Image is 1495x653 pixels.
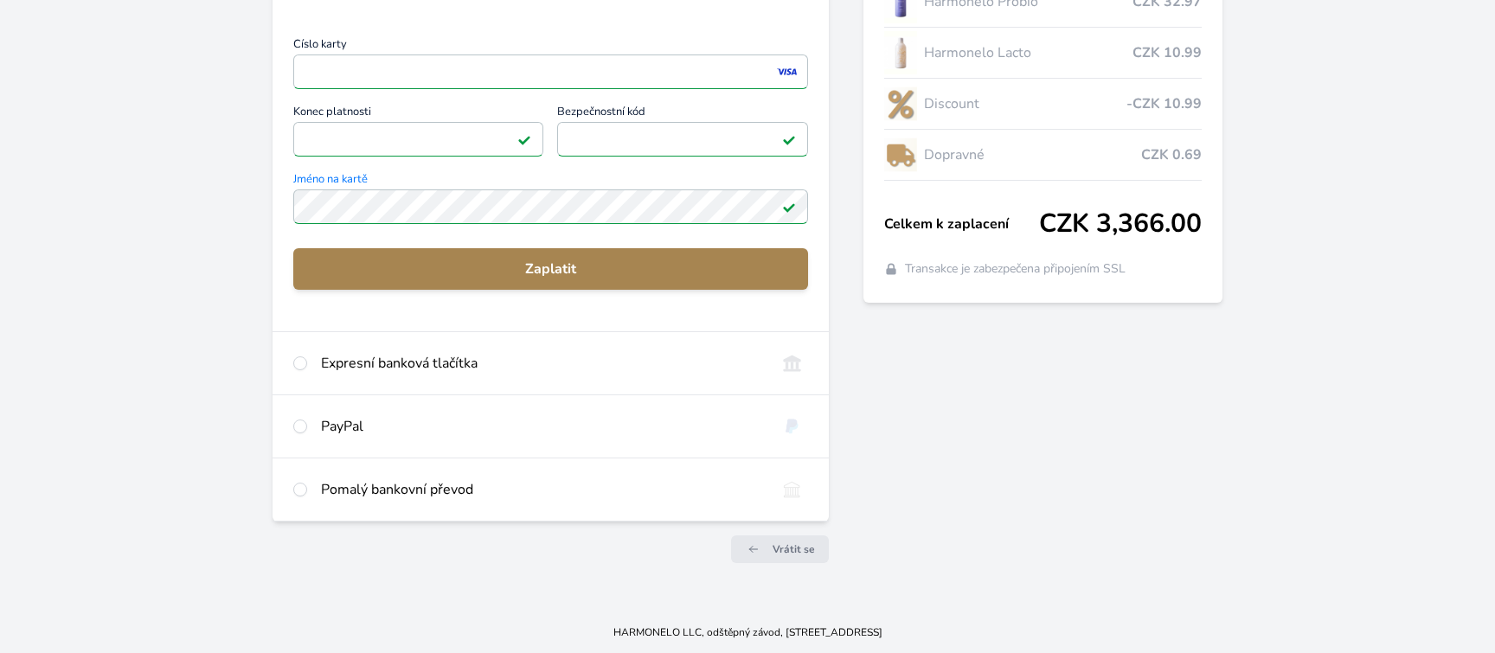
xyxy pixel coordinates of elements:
a: Vrátit se [731,535,829,563]
span: Dopravné [924,144,1142,165]
div: Expresní banková tlačítka [321,353,762,374]
span: Konec platnosti [293,106,544,122]
span: Harmonelo Lacto [924,42,1133,63]
img: discount-lo.png [884,82,917,125]
iframe: Iframe pro bezpečnostní kód [565,127,800,151]
span: -CZK 10.99 [1126,93,1202,114]
img: delivery-lo.png [884,133,917,176]
span: CZK 3,366.00 [1039,208,1202,240]
img: Platné pole [517,132,531,146]
img: onlineBanking_CZ.svg [776,353,808,374]
span: Transakce je zabezpečena připojením SSL [905,260,1126,278]
img: Platné pole [782,200,796,214]
span: CZK 10.99 [1132,42,1202,63]
img: CLEAN_LACTO_se_stinem_x-hi-lo.jpg [884,31,917,74]
span: Číslo karty [293,39,808,54]
button: Zaplatit [293,248,808,290]
img: Platné pole [782,132,796,146]
span: Celkem k zaplacení [884,214,1039,234]
input: Jméno na kartěPlatné pole [293,189,808,224]
span: Vrátit se [773,542,815,556]
img: paypal.svg [776,416,808,437]
span: Bezpečnostní kód [557,106,808,122]
span: CZK 0.69 [1141,144,1202,165]
img: visa [775,64,799,80]
span: Jméno na kartě [293,174,808,189]
iframe: Iframe pro datum vypršení platnosti [301,127,536,151]
span: Discount [924,93,1127,114]
div: PayPal [321,416,762,437]
img: bankTransfer_IBAN.svg [776,479,808,500]
div: Pomalý bankovní převod [321,479,762,500]
span: Zaplatit [307,259,794,279]
iframe: Iframe pro číslo karty [301,60,800,84]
